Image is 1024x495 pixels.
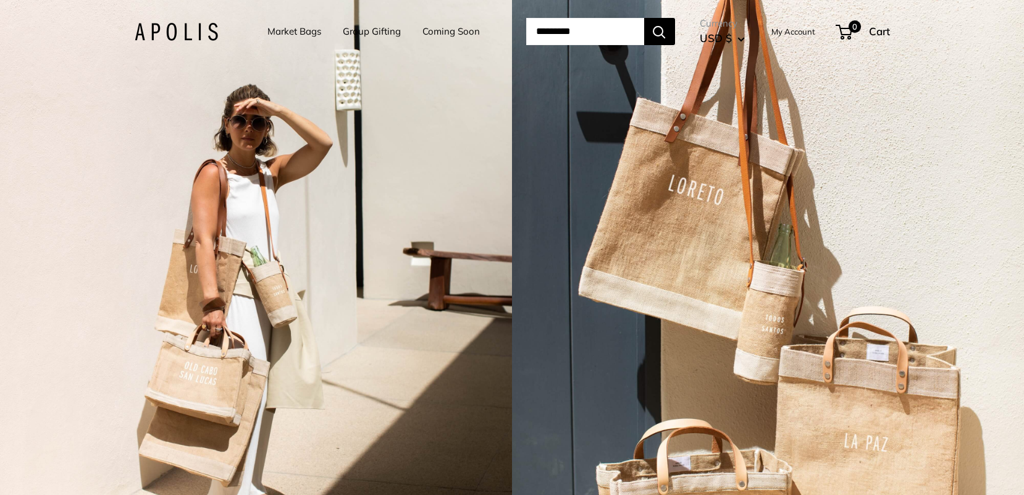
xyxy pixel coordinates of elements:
[135,23,218,41] img: Apolis
[848,20,860,33] span: 0
[837,22,890,41] a: 0 Cart
[422,23,480,40] a: Coming Soon
[644,18,675,45] button: Search
[869,25,890,38] span: Cart
[343,23,401,40] a: Group Gifting
[267,23,321,40] a: Market Bags
[700,28,745,48] button: USD $
[771,24,815,39] a: My Account
[700,32,732,44] span: USD $
[526,18,644,45] input: Search...
[700,15,745,32] span: Currency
